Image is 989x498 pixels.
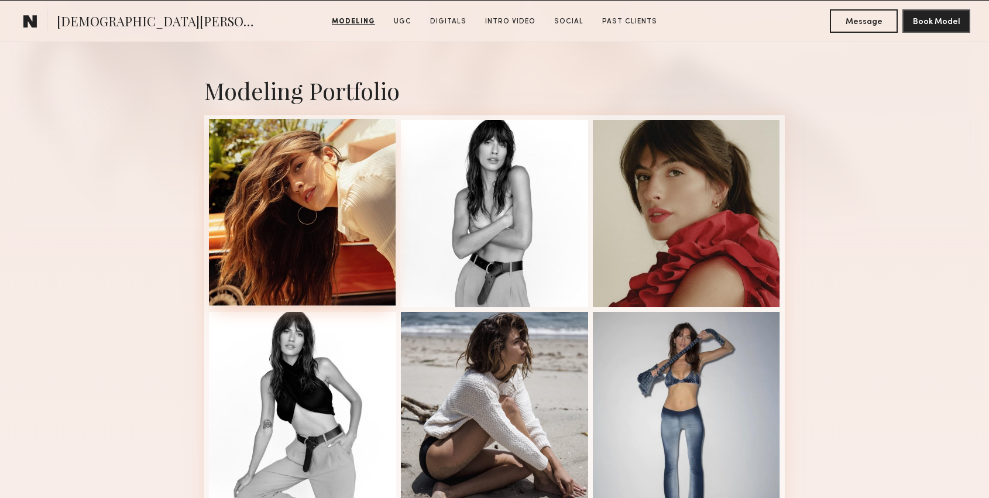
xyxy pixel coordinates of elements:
[425,16,471,27] a: Digitals
[204,75,785,106] div: Modeling Portfolio
[57,12,259,33] span: [DEMOGRAPHIC_DATA][PERSON_NAME]
[902,16,970,26] a: Book Model
[550,16,588,27] a: Social
[389,16,416,27] a: UGC
[480,16,540,27] a: Intro Video
[902,9,970,33] button: Book Model
[327,16,380,27] a: Modeling
[597,16,662,27] a: Past Clients
[830,9,898,33] button: Message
